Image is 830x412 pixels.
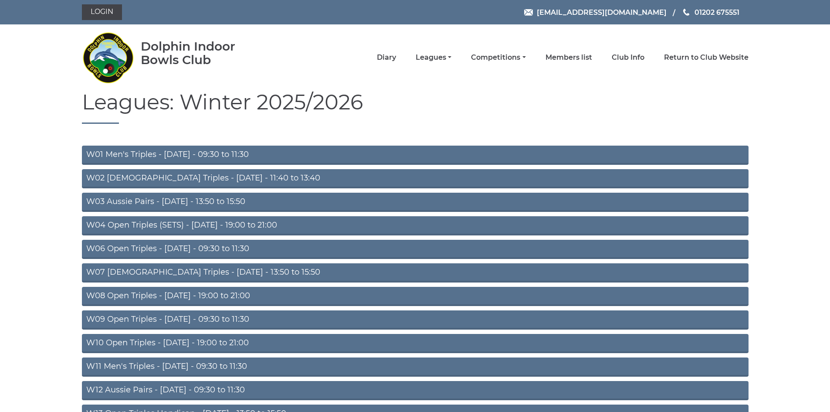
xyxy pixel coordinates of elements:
[82,216,749,235] a: W04 Open Triples (SETS) - [DATE] - 19:00 to 21:00
[537,8,667,16] span: [EMAIL_ADDRESS][DOMAIN_NAME]
[545,53,592,62] a: Members list
[664,53,749,62] a: Return to Club Website
[82,287,749,306] a: W08 Open Triples - [DATE] - 19:00 to 21:00
[82,27,134,88] img: Dolphin Indoor Bowls Club
[82,4,122,20] a: Login
[377,53,396,62] a: Diary
[82,193,749,212] a: W03 Aussie Pairs - [DATE] - 13:50 to 15:50
[82,334,749,353] a: W10 Open Triples - [DATE] - 19:00 to 21:00
[416,53,451,62] a: Leagues
[694,8,739,16] span: 01202 675551
[524,7,667,18] a: Email [EMAIL_ADDRESS][DOMAIN_NAME]
[82,263,749,283] a: W07 [DEMOGRAPHIC_DATA] Triples - [DATE] - 13:50 to 15:50
[82,240,749,259] a: W06 Open Triples - [DATE] - 09:30 to 11:30
[141,40,263,67] div: Dolphin Indoor Bowls Club
[524,9,533,16] img: Email
[82,169,749,188] a: W02 [DEMOGRAPHIC_DATA] Triples - [DATE] - 11:40 to 13:40
[471,53,525,62] a: Competitions
[82,310,749,330] a: W09 Open Triples - [DATE] - 09:30 to 11:30
[612,53,644,62] a: Club Info
[682,7,739,18] a: Phone us 01202 675551
[82,381,749,400] a: W12 Aussie Pairs - [DATE] - 09:30 to 11:30
[82,91,749,124] h1: Leagues: Winter 2025/2026
[683,9,689,16] img: Phone us
[82,146,749,165] a: W01 Men's Triples - [DATE] - 09:30 to 11:30
[82,358,749,377] a: W11 Men's Triples - [DATE] - 09:30 to 11:30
